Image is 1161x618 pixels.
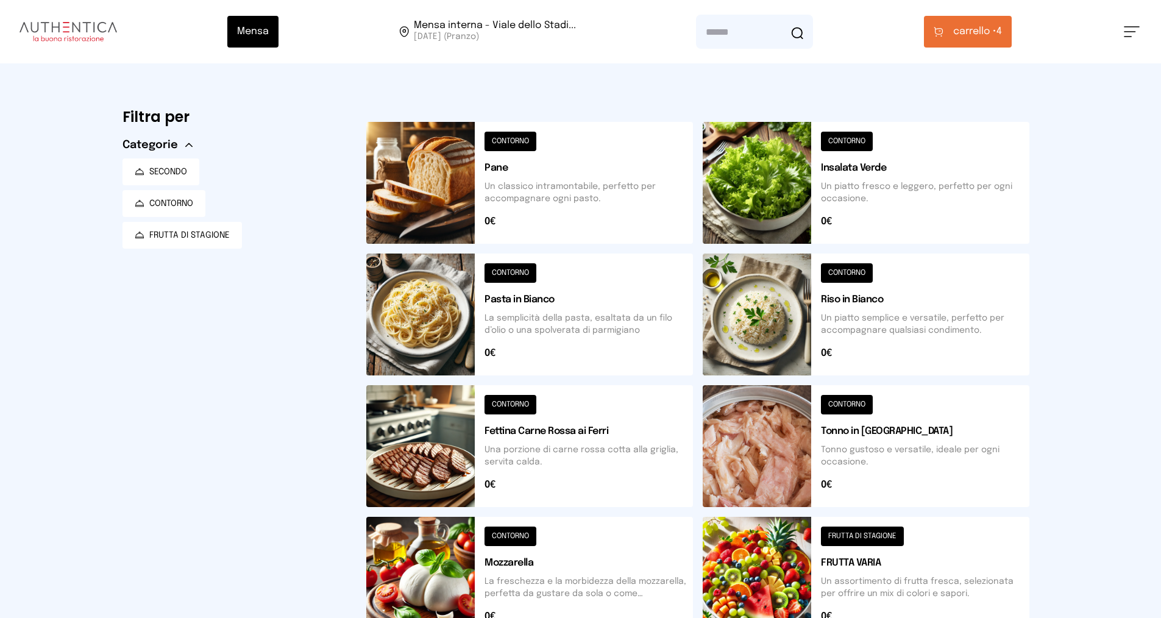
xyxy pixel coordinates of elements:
h6: Filtra per [122,107,347,127]
span: CONTORNO [149,197,193,210]
span: carrello • [953,24,996,39]
span: 4 [953,24,1002,39]
span: Viale dello Stadio, 77, 05100 Terni TR, Italia [414,21,576,43]
button: CONTORNO [122,190,205,217]
button: carrello •4 [924,16,1012,48]
button: Categorie [122,137,193,154]
button: FRUTTA DI STAGIONE [122,222,242,249]
span: SECONDO [149,166,187,178]
img: logo.8f33a47.png [20,22,117,41]
span: [DATE] (Pranzo) [414,30,576,43]
span: FRUTTA DI STAGIONE [149,229,230,241]
button: Mensa [227,16,279,48]
span: Categorie [122,137,178,154]
button: SECONDO [122,158,199,185]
